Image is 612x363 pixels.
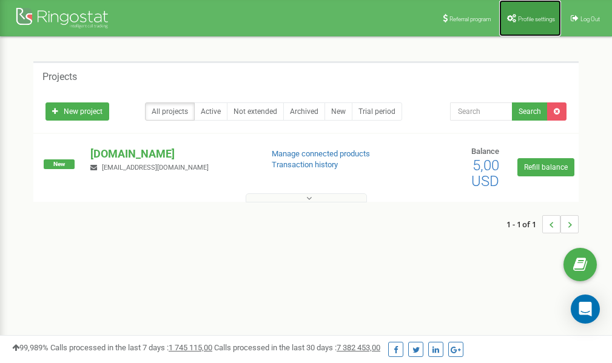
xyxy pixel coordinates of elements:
[45,102,109,121] a: New project
[50,343,212,352] span: Calls processed in the last 7 days :
[352,102,402,121] a: Trial period
[518,16,555,22] span: Profile settings
[337,343,380,352] u: 7 382 453,00
[506,215,542,233] span: 1 - 1 of 1
[145,102,195,121] a: All projects
[12,343,49,352] span: 99,989%
[272,149,370,158] a: Manage connected products
[44,159,75,169] span: New
[169,343,212,352] u: 1 745 115,00
[471,157,499,190] span: 5,00 USD
[580,16,600,22] span: Log Out
[471,147,499,156] span: Balance
[449,16,491,22] span: Referral program
[512,102,548,121] button: Search
[194,102,227,121] a: Active
[283,102,325,121] a: Archived
[506,203,579,245] nav: ...
[450,102,513,121] input: Search
[42,72,77,82] h5: Projects
[571,295,600,324] div: Open Intercom Messenger
[272,160,338,169] a: Transaction history
[324,102,352,121] a: New
[517,158,574,176] a: Refill balance
[102,164,209,172] span: [EMAIL_ADDRESS][DOMAIN_NAME]
[90,146,252,162] p: [DOMAIN_NAME]
[214,343,380,352] span: Calls processed in the last 30 days :
[227,102,284,121] a: Not extended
